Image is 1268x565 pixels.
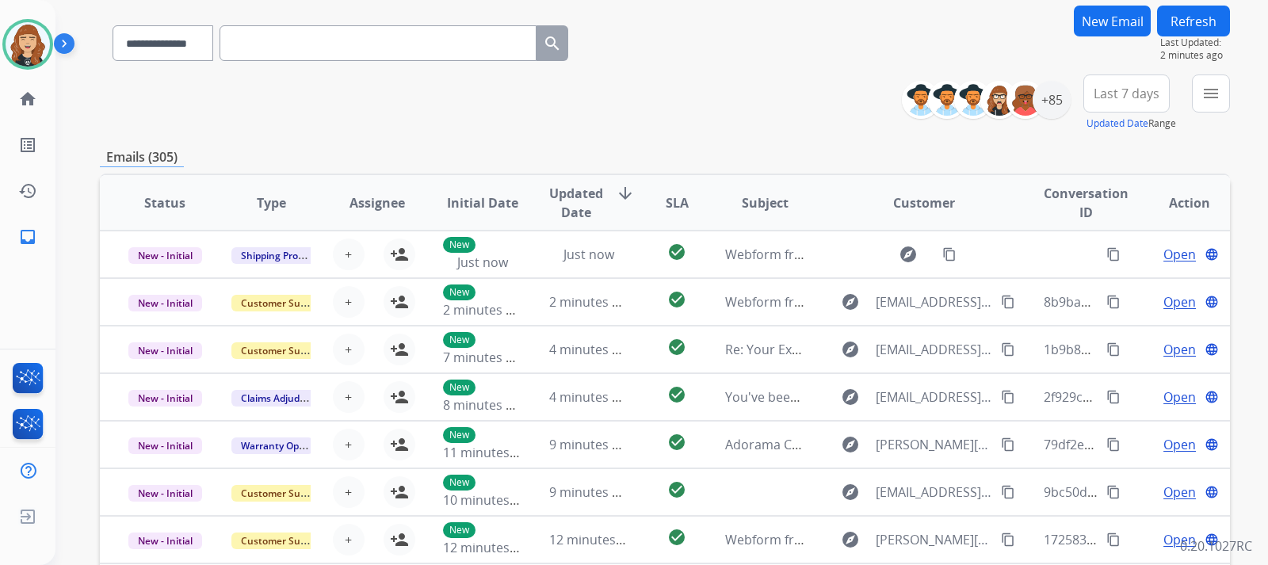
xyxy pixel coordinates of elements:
[231,342,334,359] span: Customer Support
[1205,437,1219,452] mat-icon: language
[333,429,365,460] button: +
[1001,295,1015,309] mat-icon: content_copy
[443,301,528,319] span: 2 minutes ago
[443,539,535,556] span: 12 minutes ago
[666,193,689,212] span: SLA
[443,427,475,443] p: New
[616,184,635,203] mat-icon: arrow_downward
[345,387,352,407] span: +
[390,530,409,549] mat-icon: person_add
[443,396,528,414] span: 8 minutes ago
[667,480,686,499] mat-icon: check_circle
[443,475,475,491] p: New
[345,245,352,264] span: +
[1087,116,1176,130] span: Range
[443,444,535,461] span: 11 minutes ago
[725,246,1084,263] span: Webform from [EMAIL_ADDRESS][DOMAIN_NAME] on [DATE]
[333,524,365,555] button: +
[333,334,365,365] button: +
[1163,483,1196,502] span: Open
[231,485,334,502] span: Customer Support
[899,245,918,264] mat-icon: explore
[1106,247,1121,262] mat-icon: content_copy
[725,388,1229,406] span: You've been assigned a new service order: bbb32348-c3b3-4061-8c61-819b04edaa1d
[128,295,202,311] span: New - Initial
[1163,340,1196,359] span: Open
[231,390,340,407] span: Claims Adjudication
[128,390,202,407] span: New - Initial
[1205,485,1219,499] mat-icon: language
[1001,533,1015,547] mat-icon: content_copy
[1083,74,1170,113] button: Last 7 days
[876,292,991,311] span: [EMAIL_ADDRESS][DOMAIN_NAME]
[231,247,340,264] span: Shipping Protection
[876,340,991,359] span: [EMAIL_ADDRESS][DOMAIN_NAME]
[128,342,202,359] span: New - Initial
[563,246,614,263] span: Just now
[841,483,860,502] mat-icon: explore
[667,290,686,309] mat-icon: check_circle
[667,528,686,547] mat-icon: check_circle
[1163,245,1196,264] span: Open
[345,340,352,359] span: +
[742,193,789,212] span: Subject
[876,387,991,407] span: [EMAIL_ADDRESS][DOMAIN_NAME]
[443,284,475,300] p: New
[443,522,475,538] p: New
[390,340,409,359] mat-icon: person_add
[1106,533,1121,547] mat-icon: content_copy
[18,90,37,109] mat-icon: home
[333,239,365,270] button: +
[1087,117,1148,130] button: Updated Date
[18,181,37,200] mat-icon: history
[443,349,528,366] span: 7 minutes ago
[390,435,409,454] mat-icon: person_add
[1094,90,1159,97] span: Last 7 days
[549,341,634,358] span: 4 minutes ago
[457,254,508,271] span: Just now
[443,237,475,253] p: New
[1074,6,1151,36] button: New Email
[1205,390,1219,404] mat-icon: language
[1106,342,1121,357] mat-icon: content_copy
[893,193,955,212] span: Customer
[1201,84,1220,103] mat-icon: menu
[18,136,37,155] mat-icon: list_alt
[390,483,409,502] mat-icon: person_add
[1033,81,1071,119] div: +85
[231,437,313,454] span: Warranty Ops
[1157,6,1230,36] button: Refresh
[841,530,860,549] mat-icon: explore
[1106,390,1121,404] mat-icon: content_copy
[549,531,641,548] span: 12 minutes ago
[128,485,202,502] span: New - Initial
[667,433,686,452] mat-icon: check_circle
[333,286,365,318] button: +
[841,292,860,311] mat-icon: explore
[1106,437,1121,452] mat-icon: content_copy
[6,22,50,67] img: avatar
[333,476,365,508] button: +
[725,436,982,453] span: Adorama Customer Extend Claim Question
[1205,247,1219,262] mat-icon: language
[1044,184,1129,222] span: Conversation ID
[345,483,352,502] span: +
[390,387,409,407] mat-icon: person_add
[128,533,202,549] span: New - Initial
[128,437,202,454] span: New - Initial
[549,483,634,501] span: 9 minutes ago
[1106,295,1121,309] mat-icon: content_copy
[1001,342,1015,357] mat-icon: content_copy
[667,242,686,262] mat-icon: check_circle
[443,380,475,395] p: New
[549,388,634,406] span: 4 minutes ago
[549,184,603,222] span: Updated Date
[345,292,352,311] span: +
[1205,295,1219,309] mat-icon: language
[1163,292,1196,311] span: Open
[333,381,365,413] button: +
[841,387,860,407] mat-icon: explore
[1001,485,1015,499] mat-icon: content_copy
[128,247,202,264] span: New - Initial
[231,533,334,549] span: Customer Support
